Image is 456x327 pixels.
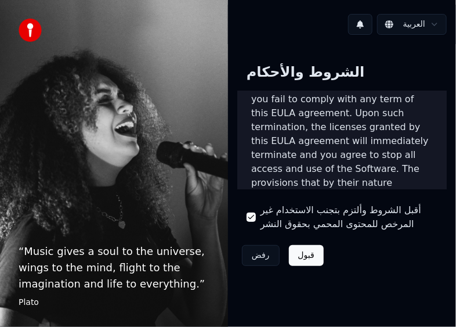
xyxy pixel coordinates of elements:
[19,243,209,292] p: “ Music gives a soul to the universe, wings to the mind, flight to the imagination and life to ev...
[251,78,433,218] p: It will also terminate immediately if you fail to comply with any term of this EULA agreement. Up...
[19,19,42,42] img: youka
[237,54,374,91] div: الشروط والأحكام
[19,297,209,308] footer: Plato
[242,245,280,266] button: رفض
[260,203,437,231] label: أقبل الشروط وألتزم بتجنب الاستخدام غير المرخص للمحتوى المحمي بحقوق النشر
[289,245,324,266] button: قبول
